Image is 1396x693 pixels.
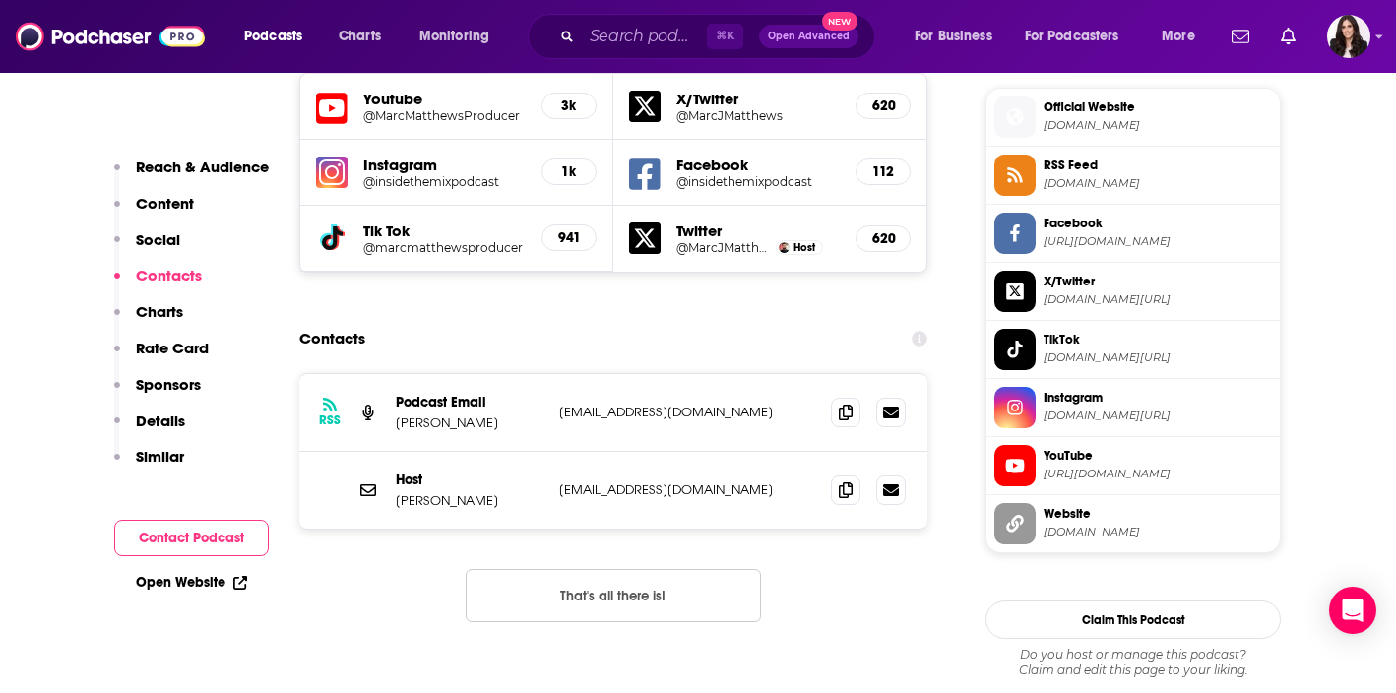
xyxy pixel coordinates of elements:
[915,23,992,50] span: For Business
[994,271,1272,312] a: X/Twitter[DOMAIN_NAME][URL]
[136,574,247,591] a: Open Website
[1044,118,1272,133] span: synthmusicmastering.com
[1025,23,1119,50] span: For Podcasters
[396,394,543,410] p: Podcast Email
[985,647,1281,678] div: Claim and edit this page to your liking.
[1044,350,1272,365] span: tiktok.com/@marcmatthewsproducer
[822,12,857,31] span: New
[994,387,1272,428] a: Instagram[DOMAIN_NAME][URL]
[363,240,526,255] a: @marcmatthewsproducer
[363,108,526,123] a: @MarcMatthewsProducer
[1327,15,1370,58] img: User Profile
[676,221,840,240] h5: Twitter
[1044,525,1272,539] span: synthmusicmastering.com
[676,108,840,123] a: @MarcJMatthews
[396,492,543,509] p: [PERSON_NAME]
[872,97,894,114] h5: 620
[363,221,526,240] h5: Tik Tok
[136,447,184,466] p: Similar
[1329,587,1376,634] div: Open Intercom Messenger
[339,23,381,50] span: Charts
[114,339,209,375] button: Rate Card
[558,163,580,180] h5: 1k
[136,302,183,321] p: Charts
[1327,15,1370,58] button: Show profile menu
[1044,273,1272,290] span: X/Twitter
[676,156,840,174] h5: Facebook
[114,447,184,483] button: Similar
[136,157,269,176] p: Reach & Audience
[676,240,771,255] a: @MarcJMatthews
[559,481,815,498] p: [EMAIL_ADDRESS][DOMAIN_NAME]
[363,174,526,189] a: @insidethemixpodcast
[316,157,348,188] img: iconImage
[136,194,194,213] p: Content
[1012,21,1148,52] button: open menu
[114,411,185,448] button: Details
[396,472,543,488] p: Host
[779,242,790,253] img: Marc Matthews
[1044,331,1272,348] span: TikTok
[707,24,743,49] span: ⌘ K
[994,96,1272,138] a: Official Website[DOMAIN_NAME]
[1044,409,1272,423] span: instagram.com/insidethemixpodcast
[793,241,815,254] span: Host
[419,23,489,50] span: Monitoring
[363,156,526,174] h5: Instagram
[319,412,341,428] h3: RSS
[16,18,205,55] img: Podchaser - Follow, Share and Rate Podcasts
[994,503,1272,544] a: Website[DOMAIN_NAME]
[114,230,180,267] button: Social
[114,302,183,339] button: Charts
[1148,21,1220,52] button: open menu
[1273,20,1303,53] a: Show notifications dropdown
[1044,292,1272,307] span: twitter.com/MarcJMatthews
[676,174,840,189] h5: @insidethemixpodcast
[406,21,515,52] button: open menu
[1044,157,1272,174] span: RSS Feed
[872,230,894,247] h5: 620
[994,155,1272,196] a: RSS Feed[DOMAIN_NAME]
[114,194,194,230] button: Content
[994,445,1272,486] a: YouTube[URL][DOMAIN_NAME]
[1044,176,1272,191] span: feeds.buzzsprout.com
[1044,98,1272,116] span: Official Website
[114,157,269,194] button: Reach & Audience
[230,21,328,52] button: open menu
[244,23,302,50] span: Podcasts
[1044,389,1272,407] span: Instagram
[1162,23,1195,50] span: More
[994,329,1272,370] a: TikTok[DOMAIN_NAME][URL]
[466,569,761,622] button: Nothing here.
[1044,234,1272,249] span: https://www.facebook.com/insidethemixpodcast
[1044,447,1272,465] span: YouTube
[994,213,1272,254] a: Facebook[URL][DOMAIN_NAME]
[299,320,365,357] h2: Contacts
[136,339,209,357] p: Rate Card
[396,414,543,431] p: [PERSON_NAME]
[1224,20,1257,53] a: Show notifications dropdown
[114,520,269,556] button: Contact Podcast
[546,14,894,59] div: Search podcasts, credits, & more...
[363,90,526,108] h5: Youtube
[1327,15,1370,58] span: Logged in as RebeccaShapiro
[558,97,580,114] h5: 3k
[114,375,201,411] button: Sponsors
[768,31,850,41] span: Open Advanced
[1044,215,1272,232] span: Facebook
[901,21,1017,52] button: open menu
[136,230,180,249] p: Social
[872,163,894,180] h5: 112
[558,229,580,246] h5: 941
[136,266,202,284] p: Contacts
[985,600,1281,639] button: Claim This Podcast
[326,21,393,52] a: Charts
[136,375,201,394] p: Sponsors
